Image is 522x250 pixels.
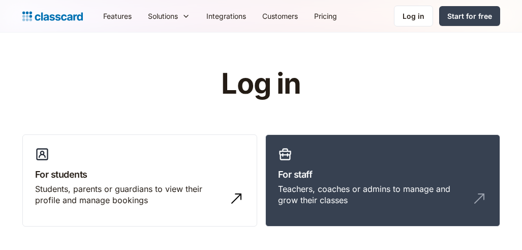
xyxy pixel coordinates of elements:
a: Start for free [439,6,500,26]
a: home [22,9,83,23]
a: Customers [254,5,306,27]
a: For staffTeachers, coaches or admins to manage and grow their classes [265,134,500,227]
h3: For staff [278,168,487,181]
h1: Log in [100,68,422,100]
div: Start for free [447,11,492,21]
a: For studentsStudents, parents or guardians to view their profile and manage bookings [22,134,257,227]
div: Teachers, coaches or admins to manage and grow their classes [278,183,467,206]
a: Integrations [198,5,254,27]
h3: For students [35,168,244,181]
a: Pricing [306,5,345,27]
div: Solutions [140,5,198,27]
a: Features [95,5,140,27]
a: Log in [394,6,433,26]
div: Log in [403,11,424,21]
div: Solutions [148,11,178,21]
div: Students, parents or guardians to view their profile and manage bookings [35,183,224,206]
